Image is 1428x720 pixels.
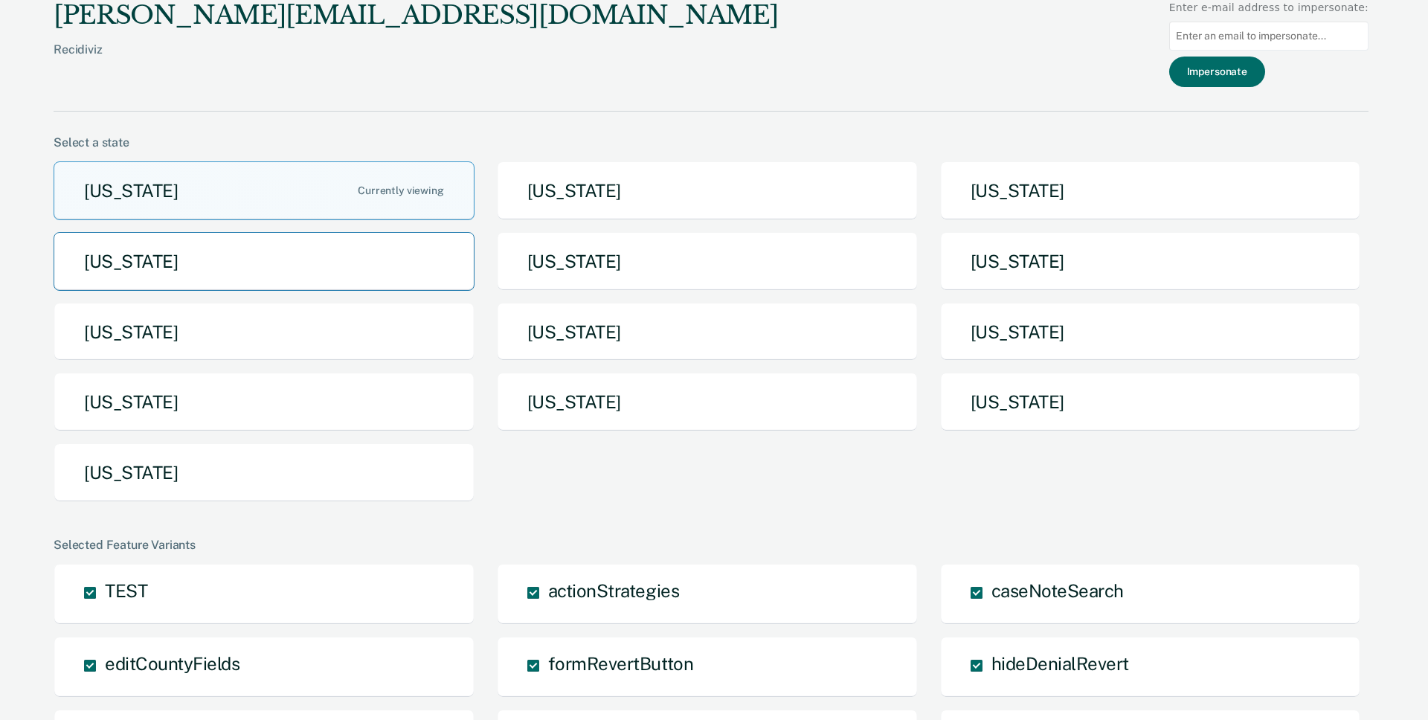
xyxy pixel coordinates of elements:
button: [US_STATE] [497,161,918,220]
span: TEST [105,580,147,601]
button: [US_STATE] [497,232,918,291]
button: [US_STATE] [940,303,1361,361]
button: Impersonate [1169,57,1265,87]
button: [US_STATE] [54,373,475,431]
input: Enter an email to impersonate... [1169,22,1368,51]
span: formRevertButton [548,653,693,674]
button: [US_STATE] [497,303,918,361]
button: [US_STATE] [54,303,475,361]
button: [US_STATE] [940,232,1361,291]
button: [US_STATE] [497,373,918,431]
span: actionStrategies [548,580,679,601]
button: [US_STATE] [54,161,475,220]
div: Recidiviz [54,42,778,80]
div: Selected Feature Variants [54,538,1368,552]
span: editCountyFields [105,653,239,674]
button: [US_STATE] [54,443,475,502]
button: [US_STATE] [54,232,475,291]
span: hideDenialRevert [991,653,1129,674]
button: [US_STATE] [940,373,1361,431]
div: Select a state [54,135,1368,150]
span: caseNoteSearch [991,580,1124,601]
button: [US_STATE] [940,161,1361,220]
